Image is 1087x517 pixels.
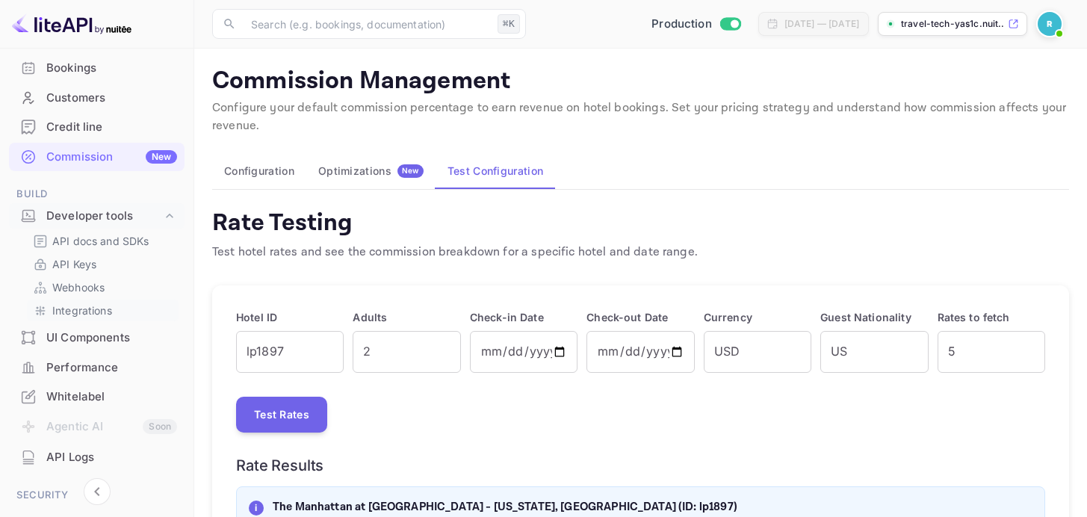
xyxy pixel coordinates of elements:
[9,54,185,81] a: Bookings
[9,353,185,381] a: Performance
[498,14,520,34] div: ⌘K
[212,99,1069,135] p: Configure your default commission percentage to earn revenue on hotel bookings. Set your pricing ...
[236,309,344,325] p: Hotel ID
[33,279,173,295] a: Webhooks
[9,54,185,83] div: Bookings
[46,60,177,77] div: Bookings
[46,208,162,225] div: Developer tools
[9,353,185,383] div: Performance
[704,309,811,325] p: Currency
[9,186,185,202] span: Build
[46,388,177,406] div: Whitelabel
[470,309,577,325] p: Check-in Date
[27,276,179,298] div: Webhooks
[586,309,694,325] p: Check-out Date
[9,84,185,113] div: Customers
[9,323,185,353] div: UI Components
[52,303,112,318] p: Integrations
[52,279,105,295] p: Webhooks
[46,449,177,466] div: API Logs
[651,16,712,33] span: Production
[784,17,859,31] div: [DATE] — [DATE]
[704,331,811,373] input: USD
[212,208,698,238] h4: Rate Testing
[27,253,179,275] div: API Keys
[27,230,179,252] div: API docs and SDKs
[901,17,1005,31] p: travel-tech-yas1c.nuit...
[820,309,928,325] p: Guest Nationality
[236,331,344,373] input: e.g., lp1897
[938,309,1045,325] p: Rates to fetch
[9,383,185,412] div: Whitelabel
[9,487,185,504] span: Security
[84,478,111,505] button: Collapse navigation
[33,303,173,318] a: Integrations
[46,90,177,107] div: Customers
[9,203,185,229] div: Developer tools
[820,331,928,373] input: US
[46,329,177,347] div: UI Components
[242,9,492,39] input: Search (e.g. bookings, documentation)
[52,256,96,272] p: API Keys
[33,233,173,249] a: API docs and SDKs
[27,300,179,321] div: Integrations
[9,113,185,142] div: Credit line
[9,323,185,351] a: UI Components
[397,166,424,176] span: New
[146,150,177,164] div: New
[9,143,185,170] a: CommissionNew
[236,456,1045,474] h6: Rate Results
[255,501,257,515] p: i
[273,499,1032,516] p: The Manhattan at [GEOGRAPHIC_DATA] - [US_STATE], [GEOGRAPHIC_DATA] (ID: lp1897)
[318,164,424,178] div: Optimizations
[12,12,131,36] img: LiteAPI logo
[33,256,173,272] a: API Keys
[353,309,460,325] p: Adults
[46,149,177,166] div: Commission
[46,119,177,136] div: Credit line
[436,153,555,189] button: Test Configuration
[52,233,149,249] p: API docs and SDKs
[212,66,1069,96] p: Commission Management
[236,397,327,433] button: Test Rates
[9,84,185,111] a: Customers
[9,113,185,140] a: Credit line
[9,443,185,472] div: API Logs
[9,383,185,410] a: Whitelabel
[645,16,746,33] div: Switch to Sandbox mode
[212,244,698,261] p: Test hotel rates and see the commission breakdown for a specific hotel and date range.
[9,443,185,471] a: API Logs
[1038,12,1062,36] img: Revolut
[46,359,177,377] div: Performance
[212,153,306,189] button: Configuration
[9,143,185,172] div: CommissionNew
